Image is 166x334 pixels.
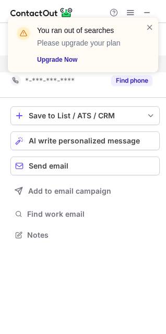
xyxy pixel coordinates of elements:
[10,131,160,150] button: AI write personalized message
[37,25,133,36] header: You ran out of searches
[37,38,133,48] p: Please upgrade your plan
[29,112,141,120] div: Save to List / ATS / CRM
[27,209,156,219] span: Find work email
[27,230,156,240] span: Notes
[10,106,160,125] button: save-profile-one-click
[10,228,160,242] button: Notes
[10,6,73,19] img: ContactOut v5.3.10
[10,182,160,201] button: Add to email campaign
[10,207,160,221] button: Find work email
[29,137,140,145] span: AI write personalized message
[28,187,111,195] span: Add to email campaign
[10,157,160,175] button: Send email
[37,54,133,65] a: Upgrade Now
[29,162,68,170] span: Send email
[15,25,32,42] img: warning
